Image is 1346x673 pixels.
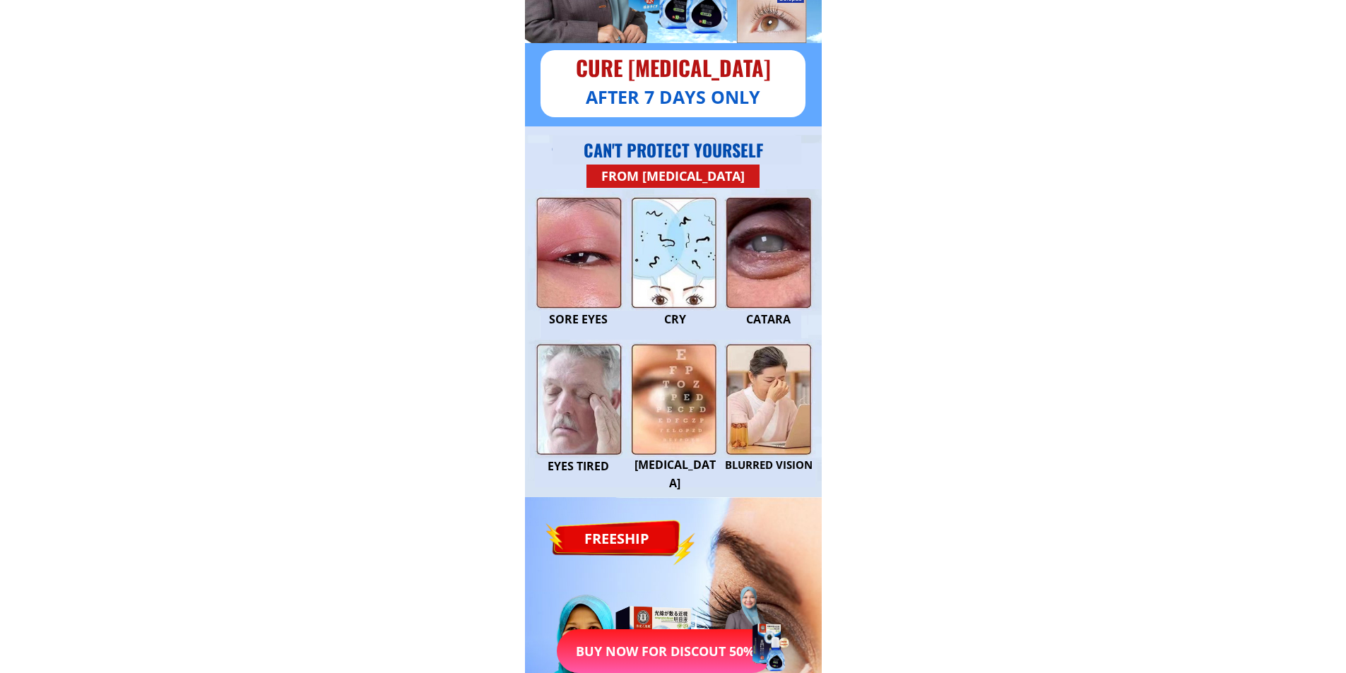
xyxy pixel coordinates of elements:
[535,311,622,329] div: SORE EYES
[541,51,805,85] div: CURE [MEDICAL_DATA]
[525,136,822,163] div: CAN'T PROTECT YOURSELF
[535,458,622,494] div: EYES TIRED
[631,456,719,492] div: [MEDICAL_DATA]
[631,311,719,329] div: CRY
[586,166,760,186] div: FROM [MEDICAL_DATA]
[725,311,813,347] div: CATARA
[562,528,672,550] div: FREESHIP
[725,456,813,473] div: BLURRED VISION
[541,83,805,111] div: AFTER 7 DAYS ONLY
[557,629,774,673] p: BUY NOW FOR DISCOUT 50%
